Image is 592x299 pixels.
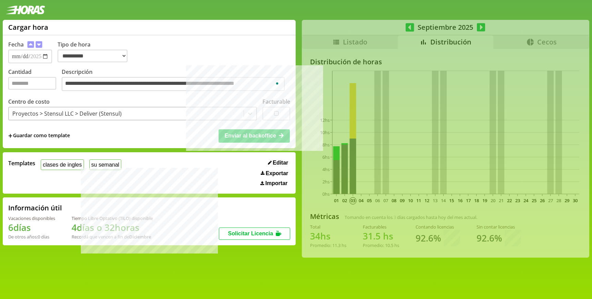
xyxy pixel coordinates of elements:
[5,5,45,14] img: logotipo
[259,170,290,177] button: Exportar
[262,98,290,105] label: Facturable
[8,77,56,90] input: Cantidad
[266,170,288,177] span: Exportar
[12,110,122,117] div: Proyectos > Stensul LLC > Deliver (Stensul)
[265,180,287,186] span: Importar
[8,132,12,140] span: +
[228,231,273,236] span: Solicitar Licencia
[129,234,151,240] b: Diciembre
[58,50,127,62] select: Tipo de hora
[62,77,285,91] textarea: To enrich screen reader interactions, please activate Accessibility in Grammarly extension settings
[8,234,55,240] div: De otros años: 0 días
[89,159,121,170] button: su semanal
[41,159,84,170] button: clases de ingles
[8,159,35,167] span: Templates
[219,129,290,142] button: Enviar al backoffice
[8,68,62,93] label: Cantidad
[266,159,291,166] button: Editar
[8,215,55,221] div: Vacaciones disponibles
[62,68,290,93] label: Descripción
[8,23,48,32] h1: Cargar hora
[273,160,288,166] span: Editar
[8,203,62,212] h2: Información útil
[72,215,153,221] div: Tiempo Libre Optativo (TiLO) disponible
[8,221,55,234] h1: 6 días
[72,221,153,234] h1: 4 días o 32 horas
[225,133,276,139] span: Enviar al backoffice
[219,227,290,240] button: Solicitar Licencia
[8,98,50,105] label: Centro de costo
[8,132,70,140] span: +Guardar como template
[8,41,24,48] label: Fecha
[58,41,133,63] label: Tipo de hora
[72,234,153,240] div: Recordá que vencen a fin de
